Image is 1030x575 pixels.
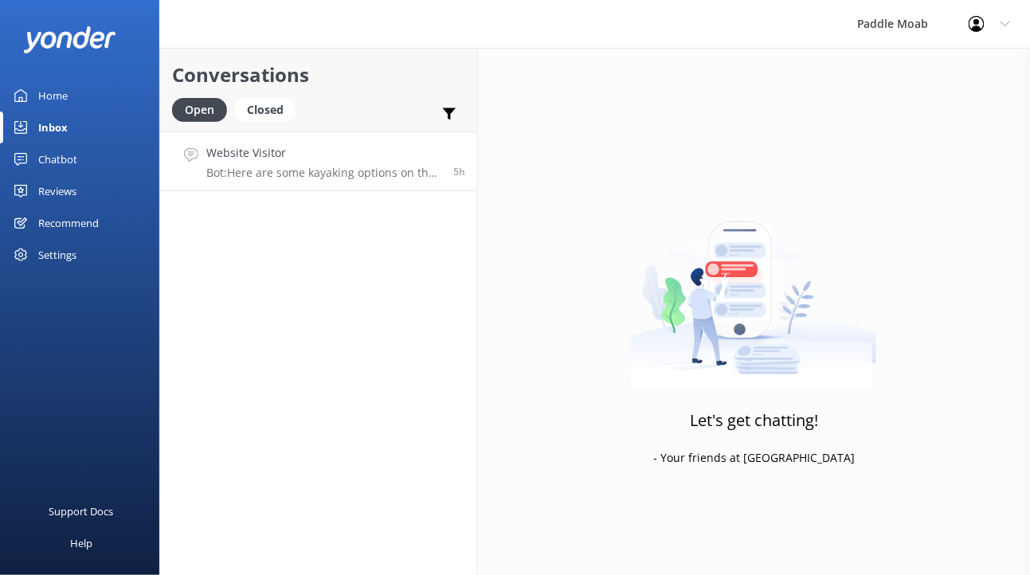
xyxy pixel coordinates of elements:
div: Help [70,527,92,559]
a: Website VisitorBot:Here are some kayaking options on the [US_STATE] River: - **Flatwater Fun Kaya... [160,131,477,191]
h3: Let's get chatting! [690,408,818,433]
div: Chatbot [38,143,77,175]
a: Closed [235,100,304,118]
div: Settings [38,239,76,271]
div: Reviews [38,175,76,207]
div: Inbox [38,111,68,143]
div: Home [38,80,68,111]
p: - Your friends at [GEOGRAPHIC_DATA] [653,449,855,467]
div: Open [172,98,227,122]
p: Bot: Here are some kayaking options on the [US_STATE] River: - **Flatwater Fun Kayaking**: A rela... [206,166,441,180]
h4: Website Visitor [206,144,441,162]
div: Support Docs [49,495,114,527]
a: Open [172,100,235,118]
img: artwork of a man stealing a conversation from at giant smartphone [631,188,877,387]
div: Recommend [38,207,99,239]
img: yonder-white-logo.png [24,26,116,53]
h2: Conversations [172,60,465,90]
div: Closed [235,98,296,122]
span: 12:38pm 15-Aug-2025 (UTC -06:00) America/Denver [453,165,465,178]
